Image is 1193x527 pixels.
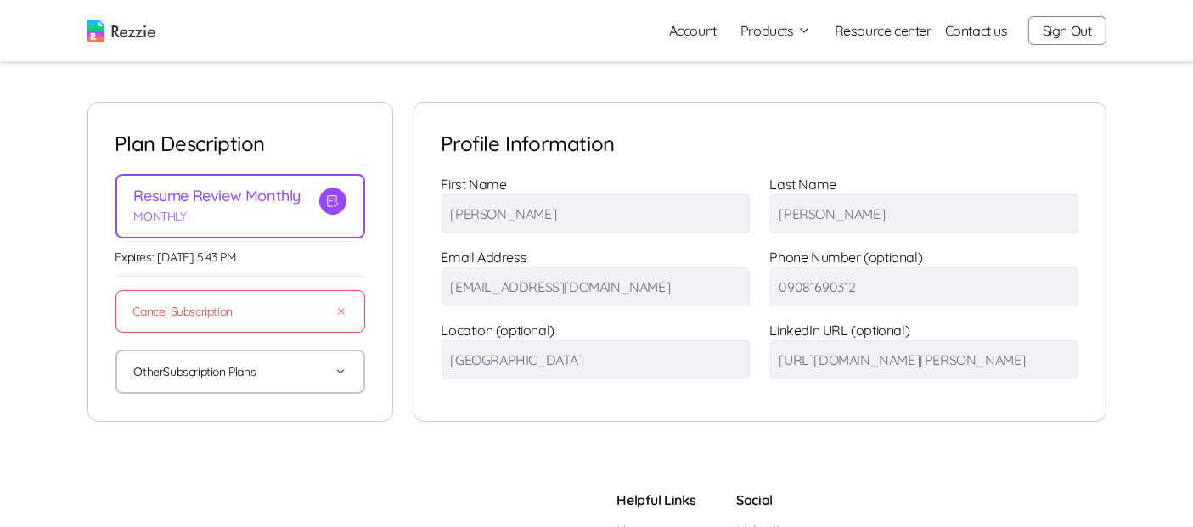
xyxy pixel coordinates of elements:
p: Profile Information [442,130,1078,157]
h5: Helpful Links [617,490,696,510]
label: Last Name [770,176,836,193]
label: First Name [442,176,507,193]
button: Products [740,20,811,41]
p: MONTHLY [134,208,301,225]
a: Contact us [945,20,1008,41]
label: Location (optional) [442,322,554,339]
a: Account [656,14,730,48]
button: Sign Out [1028,16,1106,45]
h5: Social [736,490,798,510]
button: Cancel Subscription [115,290,365,333]
label: Phone Number (optional) [770,249,923,266]
p: Expires: [DATE] 5:43 PM [115,249,365,266]
img: logo [87,20,155,42]
p: Plan description [115,130,365,157]
a: Resource center [835,20,931,41]
p: Resume Review Monthly [134,188,301,205]
label: LinkedIn URL (optional) [770,322,910,339]
button: OtherSubscription Plans [134,351,346,392]
label: Email Address [442,249,527,266]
